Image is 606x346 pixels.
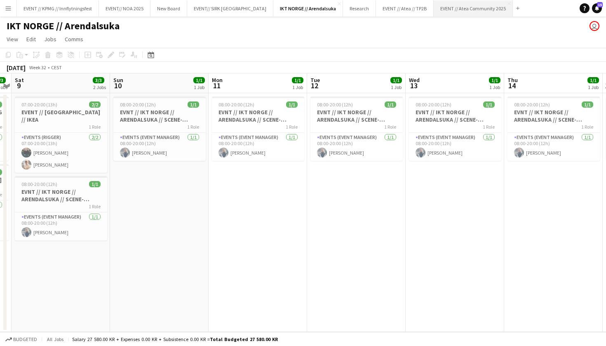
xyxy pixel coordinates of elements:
[89,203,101,209] span: 1 Role
[26,35,36,43] span: Edit
[592,3,602,13] a: 15
[15,97,107,173] app-job-card: 07:00-20:00 (13h)2/2EVENT // [GEOGRAPHIC_DATA] // IKEA1 RoleEvents (Rigger)2/207:00-20:00 (13h)[P...
[310,76,320,84] span: Tue
[483,124,495,130] span: 1 Role
[434,0,513,16] button: EVENT // Atea Community 2025
[292,77,303,83] span: 1/1
[4,335,38,344] button: Budgeted
[113,97,206,161] app-job-card: 08:00-20:00 (12h)1/1EVNT // IKT NORGE // ARENDALSUKA // SCENE-MESTER1 RoleEvents (Event Manager)1...
[597,2,603,7] span: 15
[507,133,600,161] app-card-role: Events (Event Manager)1/108:00-20:00 (12h)[PERSON_NAME]
[93,84,106,90] div: 2 Jobs
[65,35,83,43] span: Comms
[14,81,24,90] span: 9
[211,81,223,90] span: 11
[3,34,21,45] a: View
[309,81,320,90] span: 12
[89,101,101,108] span: 2/2
[317,101,353,108] span: 08:00-20:00 (12h)
[212,76,223,84] span: Mon
[89,124,101,130] span: 1 Role
[93,77,104,83] span: 3/3
[581,124,593,130] span: 1 Role
[590,21,599,31] app-user-avatar: Ylva Barane
[17,0,99,16] button: EVENT // KPMG // Innflytningsfest
[23,34,39,45] a: Edit
[218,101,254,108] span: 08:00-20:00 (12h)
[72,336,278,342] div: Salary 27 580.00 KR + Expenses 0.00 KR + Subsistence 0.00 KR =
[113,133,206,161] app-card-role: Events (Event Manager)1/108:00-20:00 (12h)[PERSON_NAME]
[409,97,501,161] app-job-card: 08:00-20:00 (12h)1/1EVNT // IKT NORGE // ARENDALSUKA // SCENE-MESTER1 RoleEvents (Event Manager)1...
[376,0,434,16] button: EVENT // Atea // TP2B
[15,108,107,123] h3: EVENT // [GEOGRAPHIC_DATA] // IKEA
[120,101,156,108] span: 08:00-20:00 (12h)
[483,101,495,108] span: 1/1
[587,77,599,83] span: 1/1
[51,64,62,71] div: CEST
[193,77,205,83] span: 1/1
[212,108,304,123] h3: EVNT // IKT NORGE // ARENDALSUKA // SCENE-MESTER
[310,97,403,161] app-job-card: 08:00-20:00 (12h)1/1EVNT // IKT NORGE // ARENDALSUKA // SCENE-MESTER1 RoleEvents (Event Manager)1...
[212,97,304,161] app-job-card: 08:00-20:00 (12h)1/1EVNT // IKT NORGE // ARENDALSUKA // SCENE-MESTER1 RoleEvents (Event Manager)1...
[310,133,403,161] app-card-role: Events (Event Manager)1/108:00-20:00 (12h)[PERSON_NAME]
[15,212,107,240] app-card-role: Events (Event Manager)1/108:00-20:00 (12h)[PERSON_NAME]
[187,124,199,130] span: 1 Role
[7,64,26,72] div: [DATE]
[7,20,120,32] h1: IKT NORGE // Arendalsuka
[7,35,18,43] span: View
[514,101,550,108] span: 08:00-20:00 (12h)
[13,337,37,342] span: Budgeted
[15,176,107,240] app-job-card: 08:00-20:00 (12h)1/1EVNT // IKT NORGE // ARENDALSUKA // SCENE-MESTER1 RoleEvents (Event Manager)1...
[409,76,420,84] span: Wed
[45,336,65,342] span: All jobs
[507,76,518,84] span: Thu
[506,81,518,90] span: 14
[409,108,501,123] h3: EVNT // IKT NORGE // ARENDALSUKA // SCENE-MESTER
[89,181,101,187] span: 1/1
[15,76,24,84] span: Sat
[390,77,402,83] span: 1/1
[150,0,187,16] button: New Board
[194,84,204,90] div: 1 Job
[188,101,199,108] span: 1/1
[113,76,123,84] span: Sun
[212,133,304,161] app-card-role: Events (Event Manager)1/108:00-20:00 (12h)[PERSON_NAME]
[385,101,396,108] span: 1/1
[343,0,376,16] button: Research
[310,108,403,123] h3: EVNT // IKT NORGE // ARENDALSUKA // SCENE-MESTER
[99,0,150,16] button: EVENT// NOA 2025
[61,34,87,45] a: Comms
[507,97,600,161] app-job-card: 08:00-20:00 (12h)1/1EVNT // IKT NORGE // ARENDALSUKA // SCENE-MESTER1 RoleEvents (Event Manager)1...
[507,108,600,123] h3: EVNT // IKT NORGE // ARENDALSUKA // SCENE-MESTER
[409,133,501,161] app-card-role: Events (Event Manager)1/108:00-20:00 (12h)[PERSON_NAME]
[112,81,123,90] span: 10
[27,64,48,71] span: Week 32
[44,35,56,43] span: Jobs
[286,101,298,108] span: 1/1
[416,101,451,108] span: 08:00-20:00 (12h)
[582,101,593,108] span: 1/1
[286,124,298,130] span: 1 Role
[15,188,107,203] h3: EVNT // IKT NORGE // ARENDALSUKA // SCENE-MESTER
[391,84,402,90] div: 1 Job
[588,84,599,90] div: 1 Job
[187,0,273,16] button: EVENT// SIRK [GEOGRAPHIC_DATA]
[489,84,500,90] div: 1 Job
[489,77,500,83] span: 1/1
[15,133,107,173] app-card-role: Events (Rigger)2/207:00-20:00 (13h)[PERSON_NAME][PERSON_NAME]
[292,84,303,90] div: 1 Job
[408,81,420,90] span: 13
[41,34,60,45] a: Jobs
[273,0,343,16] button: IKT NORGE // Arendalsuka
[21,181,57,187] span: 08:00-20:00 (12h)
[21,101,57,108] span: 07:00-20:00 (13h)
[113,108,206,123] h3: EVNT // IKT NORGE // ARENDALSUKA // SCENE-MESTER
[210,336,278,342] span: Total Budgeted 27 580.00 KR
